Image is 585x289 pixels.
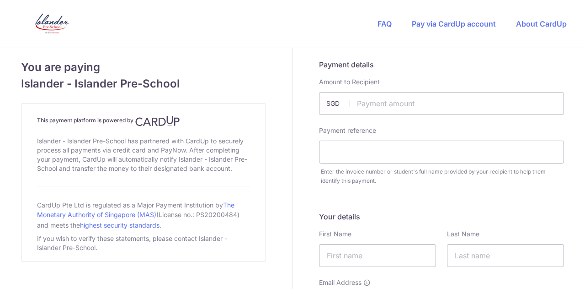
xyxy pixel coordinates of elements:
input: Payment amount [319,92,564,115]
div: CardUp Pte Ltd is regulated as a Major Payment Institution by (License no.: PS20200484) and meets... [37,197,250,232]
a: FAQ [378,19,392,28]
a: About CardUp [516,19,567,28]
div: If you wish to verify these statements, please contact Islander - Islander Pre-School. [37,232,250,254]
a: highest security standards [80,221,160,229]
span: Islander - Islander Pre-School [21,76,266,92]
div: Islander - Islander Pre-School has partnered with CardUp to securely process all payments via cre... [37,135,250,175]
img: CardUp [135,115,180,126]
h4: This payment platform is powered by [37,115,250,126]
a: Pay via CardUp account [412,19,496,28]
h5: Payment details [319,59,564,70]
label: Last Name [447,229,479,239]
input: First name [319,244,436,267]
span: SGD [326,99,350,108]
label: First Name [319,229,351,239]
h5: Your details [319,211,564,222]
input: Last name [447,244,564,267]
div: Enter the invoice number or student's full name provided by your recipient to help them identify ... [321,167,564,185]
label: Amount to Recipient [319,77,380,87]
label: Payment reference [319,126,376,135]
span: Email Address [319,278,362,287]
span: You are paying [21,59,266,76]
